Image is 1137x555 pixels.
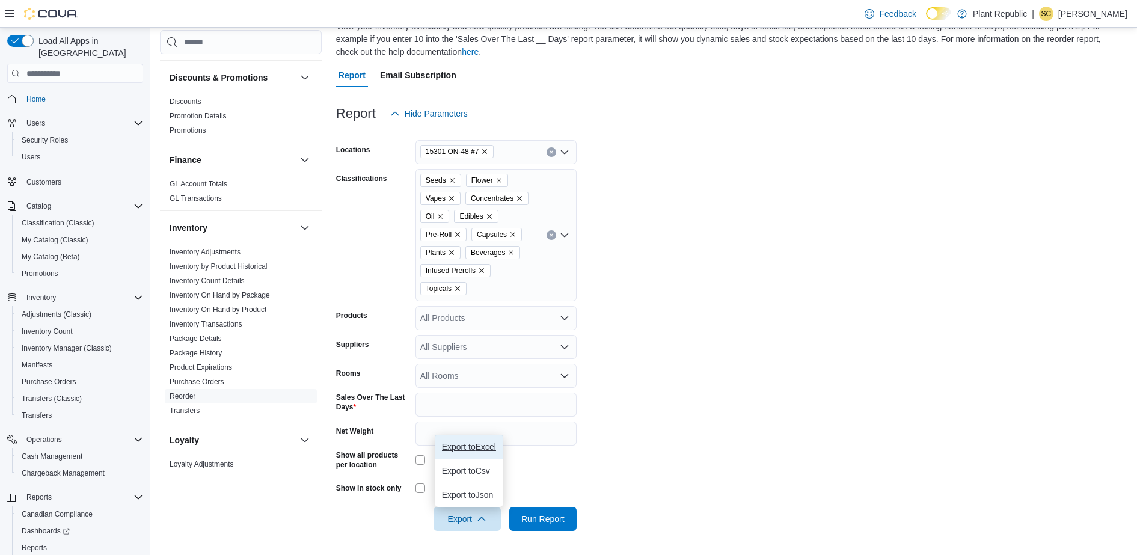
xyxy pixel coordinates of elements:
[298,70,312,85] button: Discounts & Promotions
[170,247,241,257] span: Inventory Adjustments
[442,442,496,452] span: Export to Excel
[22,116,50,130] button: Users
[2,173,148,190] button: Customers
[426,192,446,204] span: Vapes
[22,116,143,130] span: Users
[12,323,148,340] button: Inventory Count
[12,232,148,248] button: My Catalog (Classic)
[170,154,201,166] h3: Finance
[22,432,67,447] button: Operations
[17,266,63,281] a: Promotions
[449,177,456,184] button: Remove Seeds from selection in this group
[336,369,361,378] label: Rooms
[170,276,245,286] span: Inventory Count Details
[380,63,456,87] span: Email Subscription
[435,483,503,507] button: Export toJson
[12,448,148,465] button: Cash Management
[385,102,473,126] button: Hide Parameters
[441,507,494,531] span: Export
[2,431,148,448] button: Operations
[22,327,73,336] span: Inventory Count
[170,180,227,188] a: GL Account Totals
[22,174,143,189] span: Customers
[12,523,148,539] a: Dashboards
[12,340,148,357] button: Inventory Manager (Classic)
[560,371,569,381] button: Open list of options
[426,228,452,241] span: Pre-Roll
[17,358,143,372] span: Manifests
[17,524,143,538] span: Dashboards
[973,7,1027,21] p: Plant Republic
[17,307,96,322] a: Adjustments (Classic)
[170,305,266,314] span: Inventory On Hand by Product
[22,199,56,213] button: Catalog
[435,459,503,483] button: Export toCsv
[336,450,411,470] label: Show all products per location
[22,490,57,504] button: Reports
[454,210,498,223] span: Edibles
[17,391,87,406] a: Transfers (Classic)
[2,198,148,215] button: Catalog
[860,2,921,26] a: Feedback
[12,357,148,373] button: Manifests
[170,348,222,358] span: Package History
[509,231,516,238] button: Remove Capsules from selection in this group
[336,145,370,155] label: Locations
[560,147,569,157] button: Open list of options
[516,195,523,202] button: Remove Concentrates from selection in this group
[34,35,143,59] span: Load All Apps in [GEOGRAPHIC_DATA]
[17,266,143,281] span: Promotions
[560,230,569,240] button: Open list of options
[298,153,312,167] button: Finance
[17,541,52,555] a: Reports
[170,406,200,415] a: Transfers
[170,319,242,329] span: Inventory Transactions
[22,235,88,245] span: My Catalog (Classic)
[1039,7,1053,21] div: Samantha Crosby
[17,233,143,247] span: My Catalog (Classic)
[12,390,148,407] button: Transfers (Classic)
[17,466,143,480] span: Chargeback Management
[12,373,148,390] button: Purchase Orders
[420,192,461,205] span: Vapes
[22,343,112,353] span: Inventory Manager (Classic)
[298,433,312,447] button: Loyalty
[26,435,62,444] span: Operations
[1041,7,1052,21] span: SC
[17,250,143,264] span: My Catalog (Beta)
[420,282,467,295] span: Topicals
[22,290,143,305] span: Inventory
[17,449,143,464] span: Cash Management
[17,324,78,339] a: Inventory Count
[17,233,93,247] a: My Catalog (Classic)
[17,449,87,464] a: Cash Management
[170,262,268,271] span: Inventory by Product Historical
[442,490,496,500] span: Export to Json
[160,94,322,143] div: Discounts & Promotions
[170,377,224,387] span: Purchase Orders
[420,210,450,223] span: Oil
[1058,7,1127,21] p: [PERSON_NAME]
[17,391,143,406] span: Transfers (Classic)
[170,320,242,328] a: Inventory Transactions
[471,228,522,241] span: Capsules
[17,524,75,538] a: Dashboards
[17,133,143,147] span: Security Roles
[170,97,201,106] a: Discounts
[170,194,222,203] span: GL Transactions
[12,149,148,165] button: Users
[22,543,47,553] span: Reports
[22,218,94,228] span: Classification (Classic)
[435,435,503,459] button: Export toExcel
[339,63,366,87] span: Report
[12,407,148,424] button: Transfers
[160,457,322,491] div: Loyalty
[420,174,461,187] span: Seeds
[879,8,916,20] span: Feedback
[336,426,373,436] label: Net Weight
[336,483,402,493] label: Show in stock only
[454,285,461,292] button: Remove Topicals from selection in this group
[17,307,143,322] span: Adjustments (Classic)
[420,145,494,158] span: 15301 ON-48 #7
